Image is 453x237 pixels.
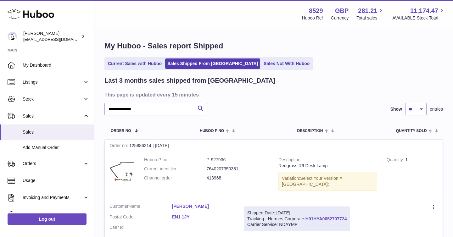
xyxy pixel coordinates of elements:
span: Quantity Sold [396,129,427,133]
span: 281.21 [358,7,377,15]
h2: Last 3 months sales shipped from [GEOGRAPHIC_DATA] [104,76,275,85]
strong: Quantity [387,157,405,164]
a: Sales Not With Huboo [261,58,312,69]
dd: P-927936 [207,157,269,163]
span: Description [297,129,323,133]
h1: My Huboo - Sales report Shipped [104,41,443,51]
dd: 7640207350381 [207,166,269,172]
span: [EMAIL_ADDRESS][DOMAIN_NAME] [23,37,92,42]
div: Currency [331,15,349,21]
span: Listings [23,79,83,85]
dd: 413968 [207,175,269,181]
div: Shipped Date: [DATE] [247,210,347,216]
strong: GBP [335,7,349,15]
span: 11,174.47 [410,7,438,15]
span: Orders [23,161,83,167]
span: Usage [23,178,89,184]
strong: Order no [109,143,129,150]
div: Tracking - Hermes Corporate: [244,207,350,231]
a: 281.21 Total sales [356,7,384,21]
span: Sales [23,129,89,135]
span: Total sales [356,15,384,21]
dt: Huboo P no [144,157,207,163]
label: Show [390,106,402,112]
span: Cases [23,212,89,218]
img: R9-desk-lamp-content.jpg [109,157,135,182]
td: 1 [382,152,443,199]
strong: Description [278,157,302,164]
div: Variation: [278,172,377,191]
a: 11,174.47 AVAILABLE Stock Total [392,7,445,21]
div: [PERSON_NAME] [23,30,80,42]
img: admin@redgrass.ch [8,32,17,41]
div: Carrier Service: NDAYMP [247,222,347,228]
strong: 8529 [309,7,323,15]
a: Sales Shipped From [GEOGRAPHIC_DATA] [165,58,260,69]
span: Select Your Version = [GEOGRAPHIC_DATA]; [282,176,342,187]
dt: Postal Code [109,214,172,222]
h3: This page is updated every 15 minutes [104,91,441,98]
span: Order No [111,129,131,133]
span: AVAILABLE Stock Total [392,15,445,21]
span: Add Manual Order [23,145,89,151]
div: Redgrass R9 Desk Lamp [278,163,377,169]
a: [PERSON_NAME] [172,203,235,209]
span: Huboo P no [200,129,224,133]
a: Current Sales with Huboo [106,58,164,69]
dt: Current identifier [144,166,207,172]
a: Log out [8,213,87,225]
dt: User Id [109,224,172,230]
div: 125886214 | [DATE] [105,140,443,152]
span: Sales [23,113,83,119]
dt: Channel order [144,175,207,181]
a: H01HYA0052707724 [305,216,347,221]
div: Huboo Ref [302,15,323,21]
span: Invoicing and Payments [23,195,83,201]
dt: Name [109,203,172,211]
span: Stock [23,96,83,102]
span: My Dashboard [23,62,89,68]
span: Customer [109,204,129,209]
a: EN1 1JY [172,214,235,220]
span: entries [430,106,443,112]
